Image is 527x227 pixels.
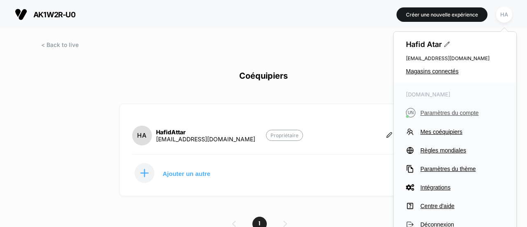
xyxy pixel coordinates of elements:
[420,129,462,135] font: Mes coéquipiers
[420,184,450,191] font: Intégrations
[420,203,455,209] font: Centre d'aide
[406,68,504,75] button: Magasins connectés
[420,147,466,154] font: Règles mondiales
[137,131,147,139] font: HA
[12,8,78,21] button: ak1w2r-u0
[132,163,215,183] button: Ajouter un autre
[270,132,298,138] font: Propriétaire
[500,11,508,18] font: HA
[406,183,504,192] button: Intégrations
[15,8,27,21] img: Logo visuel
[259,221,261,227] font: 1
[33,10,75,19] font: ak1w2r-u0
[427,40,442,49] font: Atar
[408,110,413,115] font: UN
[406,128,504,136] button: Mes coéquipiers
[156,136,255,143] font: [EMAIL_ADDRESS][DOMAIN_NAME]
[406,202,504,210] button: Centre d'aide
[406,12,478,18] font: Créer une nouvelle expérience
[406,91,450,98] font: [DOMAIN_NAME]
[406,55,490,61] font: [EMAIL_ADDRESS][DOMAIN_NAME]
[406,146,504,154] button: Règles mondiales
[406,68,459,75] font: Magasins connectés
[494,6,515,23] button: HA
[171,129,186,136] font: Attar
[420,166,476,172] font: Paramètres du thème
[163,170,210,177] font: Ajouter un autre
[420,110,479,116] font: Paramètres du compte
[156,129,171,136] font: Hafid
[239,71,288,81] font: Coéquipiers
[396,7,487,22] button: Créer une nouvelle expérience
[406,108,504,117] button: UNParamètres du compte
[406,40,425,49] font: Hafid
[406,165,504,173] button: Paramètres du thème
